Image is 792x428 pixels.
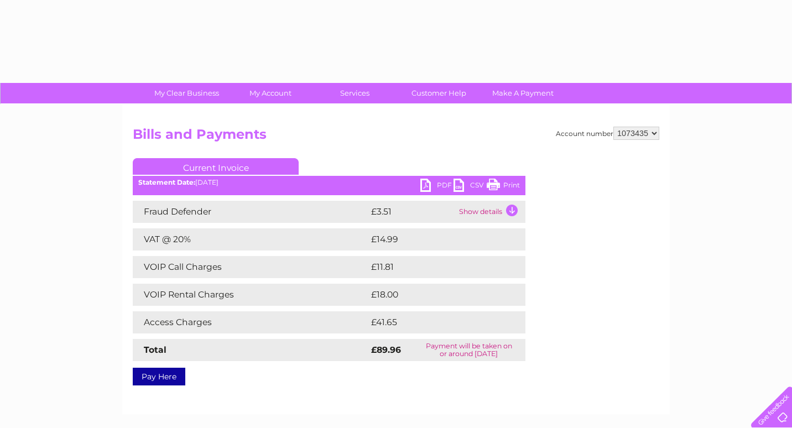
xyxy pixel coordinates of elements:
div: [DATE] [133,179,525,186]
a: Customer Help [393,83,484,103]
a: My Account [225,83,316,103]
td: VOIP Call Charges [133,256,368,278]
td: VAT @ 20% [133,228,368,250]
a: Make A Payment [477,83,569,103]
a: PDF [420,179,454,195]
td: VOIP Rental Charges [133,284,368,306]
a: Current Invoice [133,158,299,175]
td: £14.99 [368,228,503,250]
a: CSV [454,179,487,195]
a: Print [487,179,520,195]
td: £3.51 [368,201,456,223]
td: Show details [456,201,525,223]
td: £18.00 [368,284,503,306]
td: Payment will be taken on or around [DATE] [412,339,525,361]
a: My Clear Business [141,83,232,103]
a: Services [309,83,400,103]
strong: £89.96 [371,345,401,355]
div: Account number [556,127,659,140]
h2: Bills and Payments [133,127,659,148]
td: £41.65 [368,311,502,333]
td: Fraud Defender [133,201,368,223]
td: £11.81 [368,256,499,278]
b: Statement Date: [138,178,195,186]
strong: Total [144,345,166,355]
a: Pay Here [133,368,185,385]
td: Access Charges [133,311,368,333]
